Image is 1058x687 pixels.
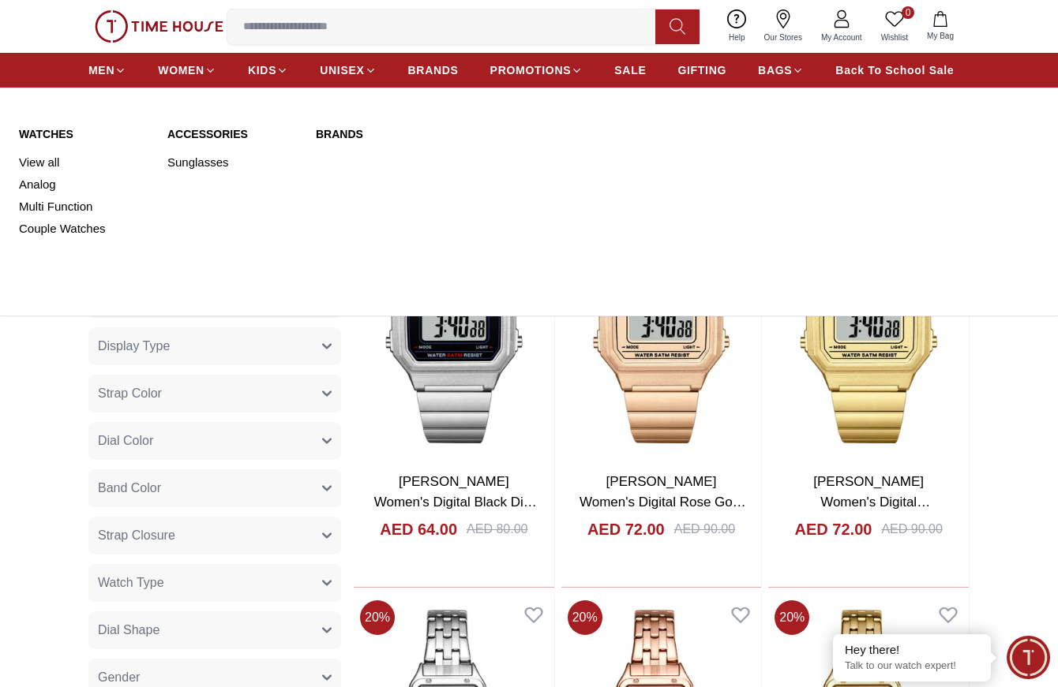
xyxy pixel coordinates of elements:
[534,151,594,211] img: Tornado
[248,62,276,78] span: KIDS
[316,151,376,211] img: Ecstacy
[467,520,527,539] div: AED 80.00
[98,526,175,545] span: Strap Closure
[98,573,164,592] span: Watch Type
[19,196,148,218] a: Multi Function
[88,56,126,84] a: MEN
[758,32,809,43] span: Our Stores
[88,375,341,413] button: Strap Color
[755,6,812,47] a: Our Stores
[98,431,153,450] span: Dial Color
[775,600,809,635] span: 20 %
[794,474,944,550] a: [PERSON_NAME] Women's Digital Champagne Dial Watch - K25705-GBGC
[461,151,521,211] img: Kenneth Scott
[167,151,297,174] a: Sunglasses
[677,56,726,84] a: GIFTING
[1007,636,1050,679] div: Chat Widget
[768,195,969,460] img: Kenneth Scott Women's Digital Champagne Dial Watch - K25705-GBGC
[408,56,459,84] a: BRANDS
[320,56,376,84] a: UNISEX
[677,62,726,78] span: GIFTING
[580,474,746,529] a: [PERSON_NAME] Women's Digital Rose Gold Dial Watch - K25705-RBKK
[316,126,594,142] a: Brands
[490,62,572,78] span: PROMOTIONS
[320,62,364,78] span: UNISEX
[587,518,665,540] h4: AED 72.00
[795,518,872,540] h4: AED 72.00
[845,642,979,658] div: Hey there!
[248,56,288,84] a: KIDS
[158,62,204,78] span: WOMEN
[158,56,216,84] a: WOMEN
[845,659,979,673] p: Talk to our watch expert!
[614,62,646,78] span: SALE
[19,151,148,174] a: View all
[614,56,646,84] a: SALE
[674,520,735,539] div: AED 90.00
[835,56,954,84] a: Back To School Sale
[88,517,341,554] button: Strap Closure
[881,520,942,539] div: AED 90.00
[354,195,554,459] img: Kenneth Scott Women's Digital Black Dial Watch - K25705-SBSB
[835,62,954,78] span: Back To School Sale
[902,6,914,19] span: 0
[388,151,448,211] img: Lee Cooper
[719,6,755,47] a: Help
[316,224,376,284] img: Quantum
[98,668,140,687] span: Gender
[98,384,162,403] span: Strap Color
[815,32,869,43] span: My Account
[380,518,457,540] h4: AED 64.00
[917,8,963,45] button: My Bag
[408,62,459,78] span: BRANDS
[88,422,341,460] button: Dial Color
[98,337,170,356] span: Display Type
[19,174,148,196] a: Analog
[374,474,537,529] a: [PERSON_NAME] Women's Digital Black Dial Watch - K25705-SBSB
[758,56,804,84] a: BAGS
[490,56,583,84] a: PROMOTIONS
[568,600,602,635] span: 20 %
[88,327,341,365] button: Display Type
[875,32,914,43] span: Wishlist
[19,218,148,240] a: Couple Watches
[95,10,223,43] img: ...
[167,126,297,142] a: Accessories
[921,30,960,42] span: My Bag
[19,126,148,142] a: Watches
[722,32,752,43] span: Help
[98,621,159,640] span: Dial Shape
[88,611,341,649] button: Dial Shape
[88,469,341,507] button: Band Color
[758,62,792,78] span: BAGS
[360,600,395,635] span: 20 %
[88,62,114,78] span: MEN
[872,6,917,47] a: 0Wishlist
[88,564,341,602] button: Watch Type
[561,195,762,460] img: Kenneth Scott Women's Digital Rose Gold Dial Watch - K25705-RBKK
[98,479,161,498] span: Band Color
